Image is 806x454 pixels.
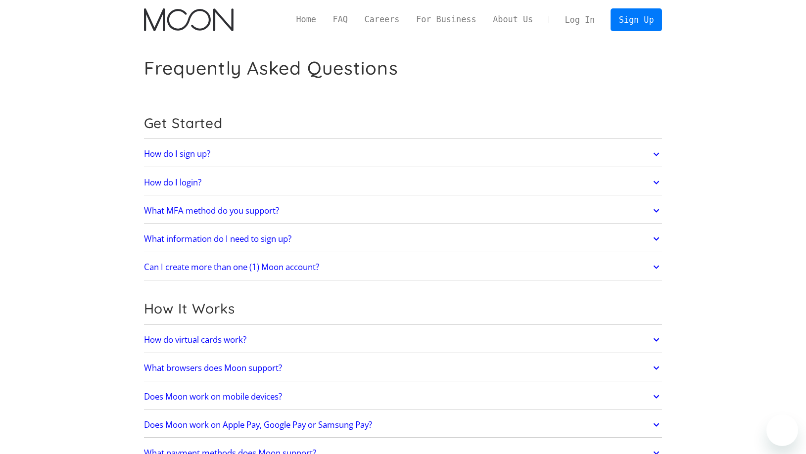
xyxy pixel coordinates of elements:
[144,300,663,317] h2: How It Works
[144,149,210,159] h2: How do I sign up?
[144,206,279,216] h2: What MFA method do you support?
[144,335,246,345] h2: How do virtual cards work?
[408,13,484,26] a: For Business
[611,8,662,31] a: Sign Up
[144,228,663,249] a: What information do I need to sign up?
[144,363,282,373] h2: What browsers does Moon support?
[144,172,663,193] a: How do I login?
[144,8,234,31] a: home
[325,13,356,26] a: FAQ
[144,178,201,187] h2: How do I login?
[144,200,663,221] a: What MFA method do you support?
[144,414,663,435] a: Does Moon work on Apple Pay, Google Pay or Samsung Pay?
[144,234,291,244] h2: What information do I need to sign up?
[766,414,798,446] iframe: Button to launch messaging window
[144,262,319,272] h2: Can I create more than one (1) Moon account?
[144,115,663,132] h2: Get Started
[144,57,398,79] h1: Frequently Asked Questions
[144,386,663,407] a: Does Moon work on mobile devices?
[144,392,282,402] h2: Does Moon work on mobile devices?
[144,257,663,277] a: Can I create more than one (1) Moon account?
[144,8,234,31] img: Moon Logo
[484,13,541,26] a: About Us
[144,329,663,350] a: How do virtual cards work?
[144,420,372,430] h2: Does Moon work on Apple Pay, Google Pay or Samsung Pay?
[557,9,603,31] a: Log In
[288,13,325,26] a: Home
[144,358,663,378] a: What browsers does Moon support?
[356,13,408,26] a: Careers
[144,144,663,165] a: How do I sign up?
